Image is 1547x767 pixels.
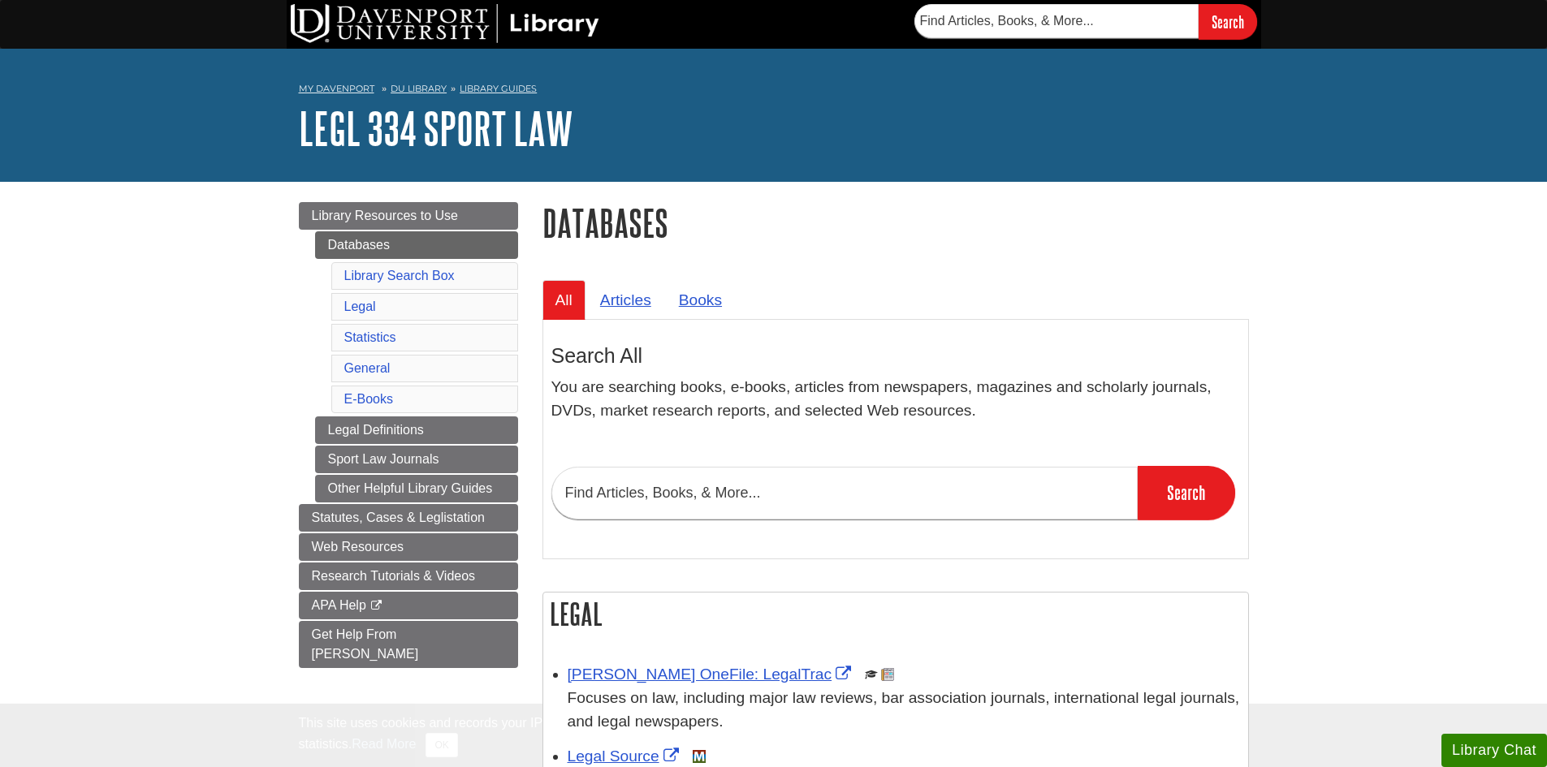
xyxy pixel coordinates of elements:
[299,82,374,96] a: My Davenport
[315,231,518,259] a: Databases
[312,569,476,583] span: Research Tutorials & Videos
[568,687,1240,734] p: Focuses on law, including major law reviews, bar association journals, international legal journa...
[542,202,1249,243] h1: Databases
[914,4,1257,39] form: Searches DU Library's articles, books, and more
[587,280,664,320] a: Articles
[568,666,856,683] a: Link opens in new window
[299,202,518,668] div: Guide Page Menu
[312,598,366,612] span: APA Help
[551,376,1240,423] p: You are searching books, e-books, articles from newspapers, magazines and scholarly journals, DVD...
[865,668,878,681] img: Scholarly or Peer Reviewed
[344,299,376,313] a: Legal
[299,103,573,153] a: LEGL 334 Sport Law
[312,540,404,554] span: Web Resources
[315,416,518,444] a: Legal Definitions
[1199,4,1257,39] input: Search
[344,361,391,375] a: General
[315,475,518,502] a: Other Helpful Library Guides
[542,280,586,320] a: All
[299,592,518,619] a: APA Help
[1441,734,1547,767] button: Library Chat
[299,621,518,668] a: Get Help From [PERSON_NAME]
[1138,466,1235,519] input: Search
[551,344,1240,368] h3: Search All
[352,737,416,751] a: Read More
[344,392,393,406] a: E-Books
[391,83,447,94] a: DU Library
[299,78,1249,104] nav: breadcrumb
[426,733,457,757] button: Close
[914,4,1199,38] input: Find Articles, Books, & More...
[666,280,735,320] a: Books
[551,467,1138,519] input: Find Articles, Books, & More...
[881,668,894,681] img: Newspapers
[369,601,383,611] i: This link opens in a new window
[299,562,518,590] a: Research Tutorials & Videos
[315,446,518,473] a: Sport Law Journals
[312,209,459,222] span: Library Resources to Use
[568,748,683,765] a: Link opens in new window
[291,4,599,43] img: DU Library
[299,504,518,532] a: Statutes, Cases & Leglistation
[344,330,396,344] a: Statistics
[299,533,518,561] a: Web Resources
[299,713,1249,757] div: This site uses cookies and records your IP address for usage statistics. Additionally, we use Goo...
[543,592,1248,636] h2: Legal
[312,627,419,661] span: Get Help From [PERSON_NAME]
[312,511,485,524] span: Statutes, Cases & Leglistation
[344,269,455,282] a: Library Search Box
[460,83,537,94] a: Library Guides
[299,202,518,230] a: Library Resources to Use
[693,750,706,763] img: MeL (Michigan electronic Library)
